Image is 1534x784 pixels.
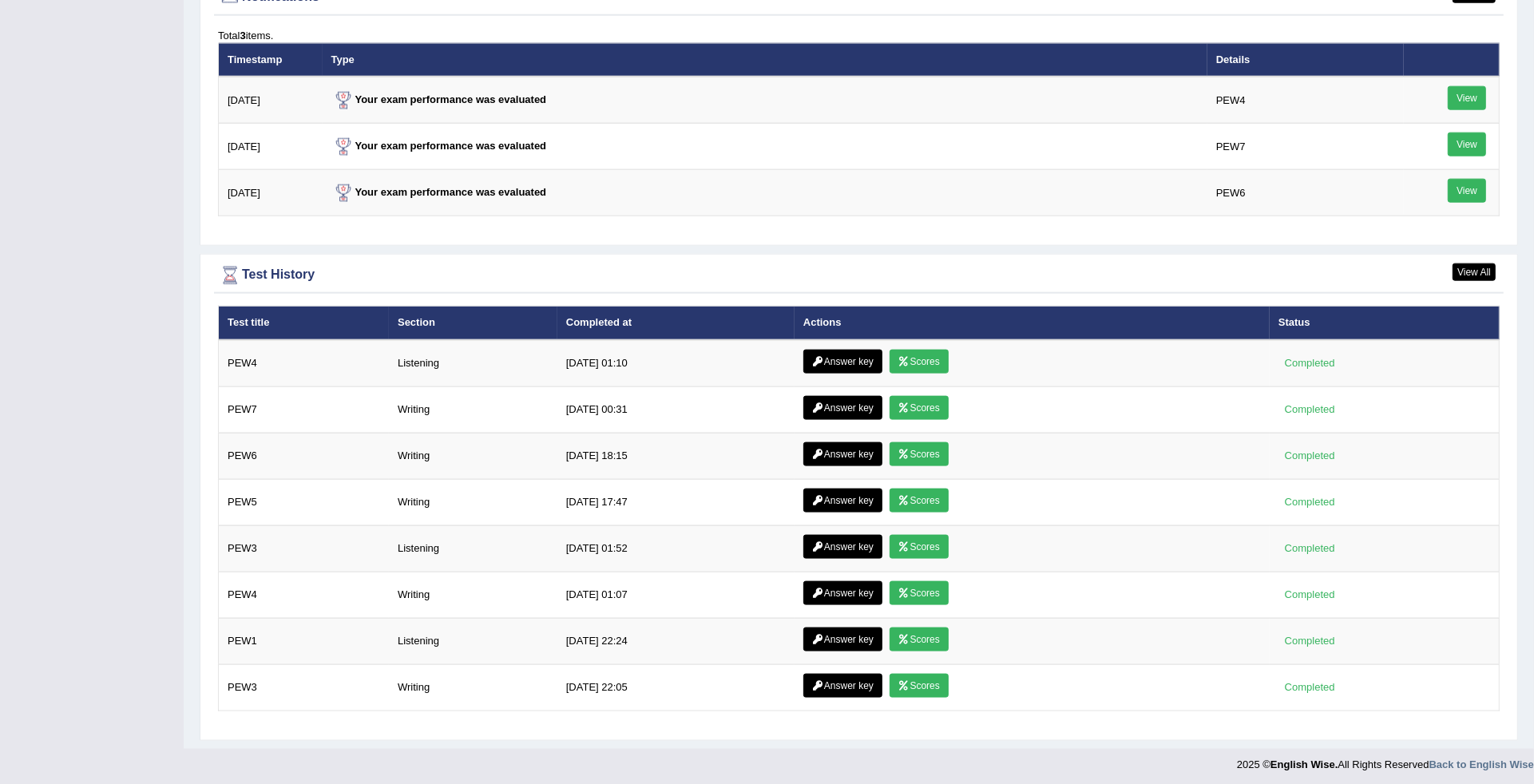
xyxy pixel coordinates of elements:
td: PEW4 [1207,77,1404,124]
strong: Your exam performance was evaluated [331,93,547,105]
a: Scores [890,674,949,698]
td: Listening [389,618,557,664]
td: [DATE] [219,77,323,124]
div: Completed [1278,494,1341,511]
a: Scores [890,628,949,651]
a: View [1448,86,1486,110]
th: Details [1207,43,1404,77]
th: Test title [219,307,390,340]
a: Scores [890,535,949,559]
td: PEW6 [219,433,390,479]
a: View [1448,133,1486,156]
th: Timestamp [219,43,323,77]
a: Scores [890,442,949,466]
div: Completed [1278,587,1341,604]
div: Completed [1278,448,1341,465]
td: PEW1 [219,618,390,664]
td: Writing [389,664,557,711]
a: Answer key [803,535,882,559]
div: Completed [1278,633,1341,650]
th: Type [323,43,1207,77]
td: Listening [389,525,557,572]
td: PEW7 [219,386,390,433]
a: View [1448,179,1486,203]
td: PEW4 [219,572,390,618]
a: Scores [890,396,949,420]
div: Completed [1278,402,1341,418]
a: View All [1453,263,1496,281]
td: PEW5 [219,479,390,525]
strong: Your exam performance was evaluated [331,140,547,152]
td: Writing [389,572,557,618]
td: [DATE] 22:24 [557,618,795,664]
div: Test History [218,263,1500,287]
td: PEW3 [219,664,390,711]
a: Scores [890,350,949,374]
td: PEW7 [1207,124,1404,170]
div: 2025 © All Rights Reserved [1237,749,1534,772]
a: Answer key [803,581,882,605]
a: Answer key [803,489,882,513]
th: Completed at [557,307,795,340]
th: Actions [795,307,1270,340]
td: PEW6 [1207,170,1404,216]
td: [DATE] [219,170,323,216]
td: [DATE] 17:47 [557,479,795,525]
a: Answer key [803,442,882,466]
td: [DATE] 00:31 [557,386,795,433]
td: Listening [389,340,557,387]
td: [DATE] 01:10 [557,340,795,387]
td: PEW4 [219,340,390,387]
th: Section [389,307,557,340]
a: Answer key [803,396,882,420]
td: Writing [389,479,557,525]
b: 3 [240,30,245,42]
a: Scores [890,581,949,605]
strong: English Wise. [1270,758,1338,770]
a: Answer key [803,674,882,698]
a: Answer key [803,350,882,374]
div: Total items. [218,28,1500,43]
div: Completed [1278,540,1341,557]
strong: Your exam performance was evaluated [331,186,547,198]
td: Writing [389,433,557,479]
th: Status [1270,307,1499,340]
td: [DATE] [219,124,323,170]
td: PEW3 [219,525,390,572]
td: [DATE] 18:15 [557,433,795,479]
div: Completed [1278,355,1341,372]
td: [DATE] 01:07 [557,572,795,618]
td: Writing [389,386,557,433]
a: Back to English Wise [1429,758,1534,770]
div: Completed [1278,679,1341,696]
a: Answer key [803,628,882,651]
td: [DATE] 01:52 [557,525,795,572]
a: Scores [890,489,949,513]
td: [DATE] 22:05 [557,664,795,711]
